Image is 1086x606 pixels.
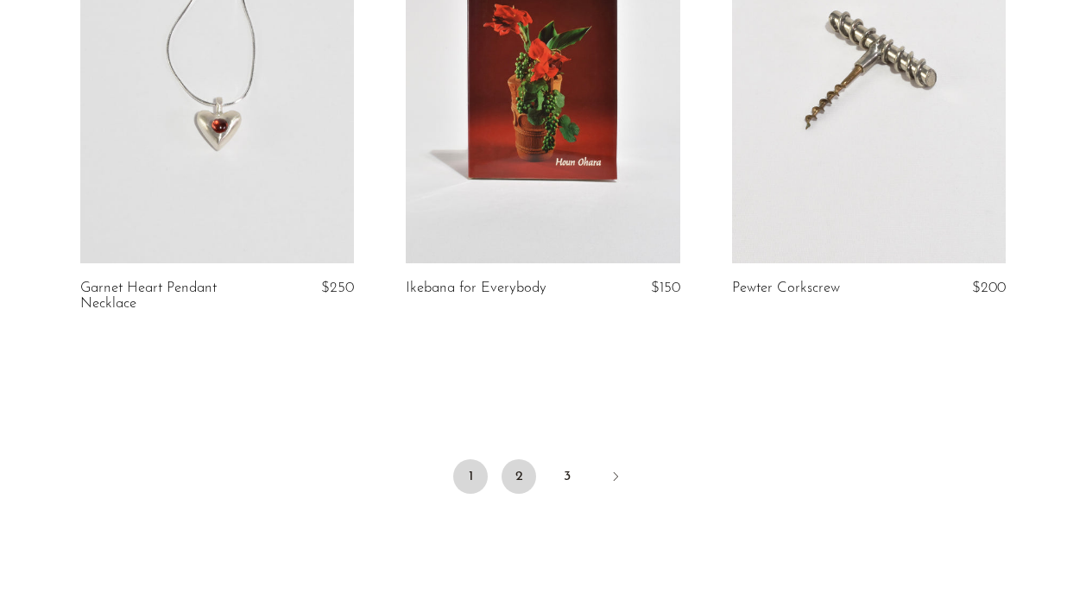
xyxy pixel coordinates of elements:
span: $200 [972,281,1006,295]
a: 3 [550,459,584,494]
span: $150 [651,281,680,295]
a: 2 [502,459,536,494]
a: Pewter Corkscrew [732,281,840,296]
span: 1 [453,459,488,494]
a: Next [598,459,633,497]
span: $250 [321,281,354,295]
a: Garnet Heart Pendant Necklace [80,281,262,312]
a: Ikebana for Everybody [406,281,546,296]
